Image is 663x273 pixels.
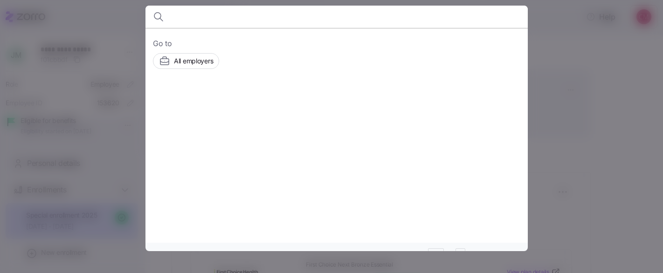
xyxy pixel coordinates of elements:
span: + [448,250,452,259]
span: All employers [174,56,213,66]
button: All employers [153,53,219,69]
span: Go to [153,38,520,49]
span: Use [413,250,424,259]
span: for quick search [469,250,517,259]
